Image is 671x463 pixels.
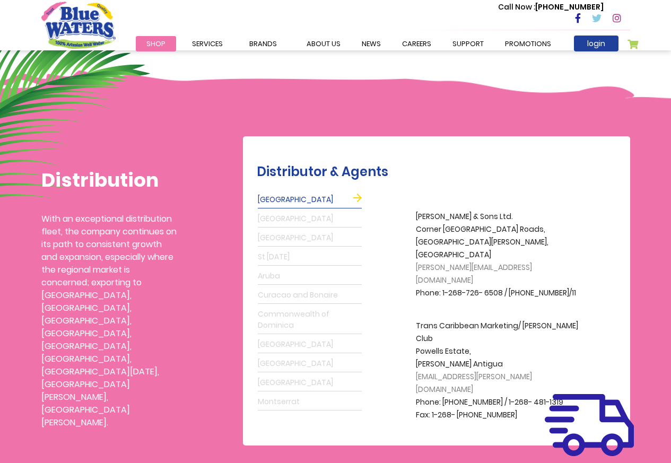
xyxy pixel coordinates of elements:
span: Shop [146,39,165,49]
span: Brands [249,39,277,49]
a: [GEOGRAPHIC_DATA] [258,355,362,372]
h2: Distributor & Agents [257,164,625,180]
span: [EMAIL_ADDRESS][PERSON_NAME][DOMAIN_NAME] [416,371,532,395]
h1: Distribution [41,169,177,191]
p: [PERSON_NAME] & Sons Ltd. Corner [GEOGRAPHIC_DATA] Roads, [GEOGRAPHIC_DATA][PERSON_NAME], [GEOGRA... [416,211,586,300]
span: Call Now : [498,2,535,12]
span: [PERSON_NAME][EMAIL_ADDRESS][DOMAIN_NAME] [416,262,532,285]
a: Curacao and Bonaire [258,287,362,304]
p: [PHONE_NUMBER] [498,2,604,13]
a: Commonwealth of Dominica [258,306,362,334]
a: [GEOGRAPHIC_DATA] [258,336,362,353]
a: [GEOGRAPHIC_DATA] [258,230,362,247]
span: Services [192,39,223,49]
a: Promotions [494,36,562,51]
a: Montserrat [258,394,362,410]
p: With an exceptional distribution fleet, the company continues on its path to consistent growth an... [41,213,177,429]
a: St [DATE] [258,249,362,266]
a: support [442,36,494,51]
a: [GEOGRAPHIC_DATA] [258,191,362,208]
a: store logo [41,2,116,48]
a: [GEOGRAPHIC_DATA] [258,211,362,228]
a: login [574,36,618,51]
a: careers [391,36,442,51]
a: about us [296,36,351,51]
a: Aruba [258,268,362,285]
a: News [351,36,391,51]
a: [GEOGRAPHIC_DATA] [258,374,362,391]
p: Trans Caribbean Marketing/ [PERSON_NAME] Club Powells Estate, [PERSON_NAME] Antigua Phone: [PHONE... [416,320,586,422]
